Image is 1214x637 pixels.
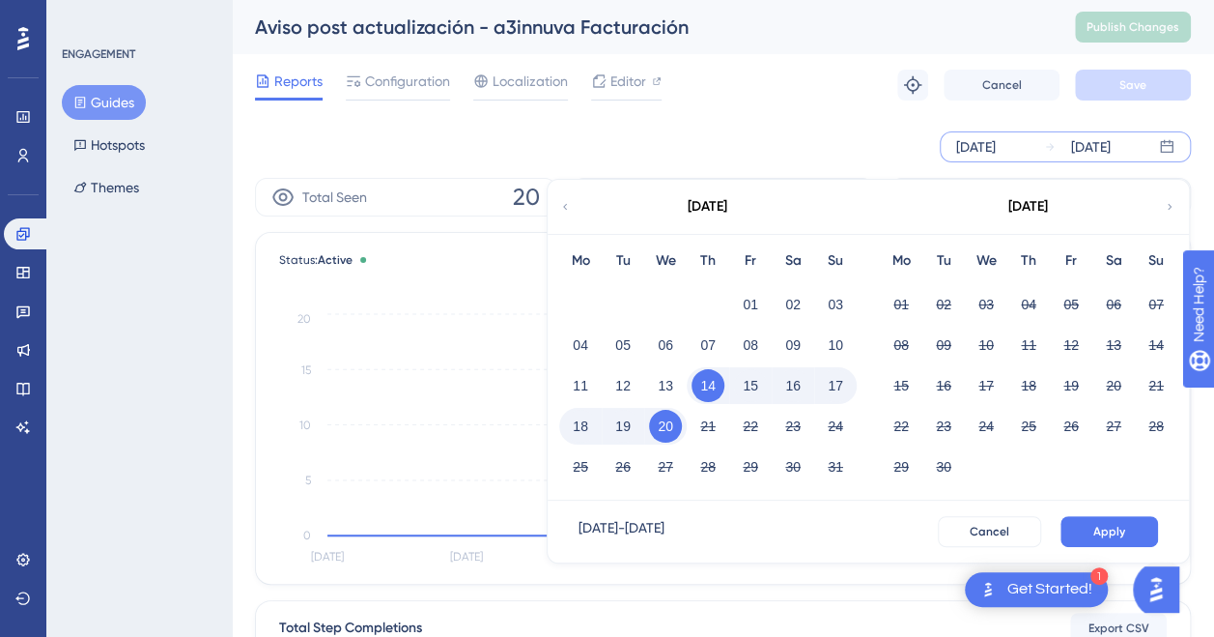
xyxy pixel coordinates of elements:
div: Tu [602,249,644,273]
div: Open Get Started! checklist, remaining modules: 1 [965,572,1108,607]
button: 06 [1097,288,1130,321]
span: Cancel [982,77,1022,93]
button: 19 [1055,369,1087,402]
button: 11 [564,369,597,402]
div: Th [687,249,729,273]
div: Th [1007,249,1050,273]
button: Apply [1060,516,1158,547]
span: Publish Changes [1087,19,1179,35]
button: 09 [927,329,960,362]
button: 27 [1097,410,1130,443]
button: 13 [1097,329,1130,362]
div: [DATE] [956,135,996,159]
button: Hotspots [62,128,156,162]
div: Su [814,249,857,273]
span: Need Help? [45,5,121,28]
span: Export CSV [1088,621,1149,636]
button: 15 [734,369,767,402]
button: 30 [927,450,960,483]
button: 25 [564,450,597,483]
button: 07 [1140,288,1172,321]
button: 20 [1097,369,1130,402]
div: Get Started! [1007,579,1092,600]
tspan: 15 [301,363,311,377]
button: Save [1075,70,1191,101]
button: 11 [1012,329,1045,362]
button: 14 [1140,329,1172,362]
button: 20 [649,410,682,443]
button: 05 [607,329,639,362]
button: 23 [927,410,960,443]
span: Total Seen [302,186,367,209]
button: 02 [776,288,809,321]
button: Publish Changes [1075,12,1191,43]
span: Reports [274,70,323,93]
button: Cancel [944,70,1059,101]
button: 15 [885,369,918,402]
div: Sa [772,249,814,273]
div: [DATE] [1008,195,1048,218]
button: 03 [819,288,852,321]
button: 21 [1140,369,1172,402]
button: 07 [692,329,724,362]
div: Su [1135,249,1177,273]
button: 19 [607,410,639,443]
button: 17 [819,369,852,402]
span: Configuration [365,70,450,93]
div: We [644,249,687,273]
span: Save [1119,77,1146,93]
div: [DATE] - [DATE] [579,516,664,547]
button: 12 [1055,329,1087,362]
iframe: UserGuiding AI Assistant Launcher [1133,561,1191,619]
button: 24 [970,410,1002,443]
button: 01 [885,288,918,321]
button: 09 [776,329,809,362]
button: 18 [564,410,597,443]
div: [DATE] [1071,135,1111,159]
tspan: 0 [303,529,311,542]
button: 26 [607,450,639,483]
button: 08 [734,329,767,362]
button: 22 [734,410,767,443]
img: launcher-image-alternative-text [976,578,1000,601]
button: 02 [927,288,960,321]
button: 13 [649,369,682,402]
button: 16 [927,369,960,402]
button: 29 [734,450,767,483]
div: Mo [880,249,922,273]
button: 17 [970,369,1002,402]
button: 30 [776,450,809,483]
button: 10 [819,329,852,362]
button: Themes [62,170,151,205]
button: 26 [1055,410,1087,443]
div: Tu [922,249,965,273]
tspan: 10 [299,419,311,432]
button: 03 [970,288,1002,321]
button: 10 [970,329,1002,362]
button: 06 [649,329,682,362]
button: 12 [607,369,639,402]
span: Apply [1093,524,1125,539]
tspan: [DATE] [450,550,483,564]
span: Status: [279,252,353,268]
div: Fr [1050,249,1092,273]
button: 18 [1012,369,1045,402]
div: 1 [1090,567,1108,585]
button: 29 [885,450,918,483]
button: 27 [649,450,682,483]
button: 28 [692,450,724,483]
span: Active [318,253,353,267]
button: 05 [1055,288,1087,321]
div: Sa [1092,249,1135,273]
div: ENGAGEMENT [62,46,135,62]
button: 04 [1012,288,1045,321]
button: 31 [819,450,852,483]
button: 16 [776,369,809,402]
button: 24 [819,410,852,443]
button: Guides [62,85,146,120]
div: Fr [729,249,772,273]
span: Editor [610,70,646,93]
div: [DATE] [688,195,727,218]
tspan: 20 [297,312,311,326]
